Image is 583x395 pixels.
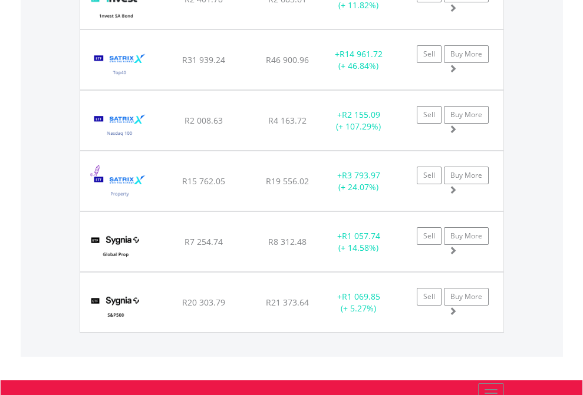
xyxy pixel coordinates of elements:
span: R2 155.09 [342,109,380,120]
span: R19 556.02 [266,175,309,187]
div: + (+ 46.84%) [322,48,396,72]
span: R1 057.74 [342,230,380,241]
img: TFSA.STX40.png [86,45,154,87]
a: Sell [417,227,442,245]
a: Buy More [444,45,489,63]
a: Sell [417,45,442,63]
span: R31 939.24 [182,54,225,65]
span: R3 793.97 [342,170,380,181]
a: Buy More [444,167,489,184]
div: + (+ 14.58%) [322,230,396,254]
img: TFSA.STXPRO.png [86,166,154,208]
img: TFSA.SYG500.png [86,287,146,329]
span: R7 254.74 [185,236,223,247]
span: R15 762.05 [182,175,225,187]
span: R4 163.72 [268,115,307,126]
div: + (+ 107.29%) [322,109,396,132]
div: + (+ 5.27%) [322,291,396,314]
a: Sell [417,106,442,124]
span: R21 373.64 [266,297,309,308]
div: + (+ 24.07%) [322,170,396,193]
span: R8 312.48 [268,236,307,247]
span: R46 900.96 [266,54,309,65]
img: TFSA.STXNDQ.png [86,105,154,147]
a: Sell [417,167,442,184]
a: Buy More [444,106,489,124]
a: Buy More [444,288,489,306]
span: R2 008.63 [185,115,223,126]
a: Buy More [444,227,489,245]
span: R14 961.72 [340,48,383,59]
span: R20 303.79 [182,297,225,308]
a: Sell [417,288,442,306]
img: TFSA.SYGP.png [86,227,146,268]
span: R1 069.85 [342,291,380,302]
